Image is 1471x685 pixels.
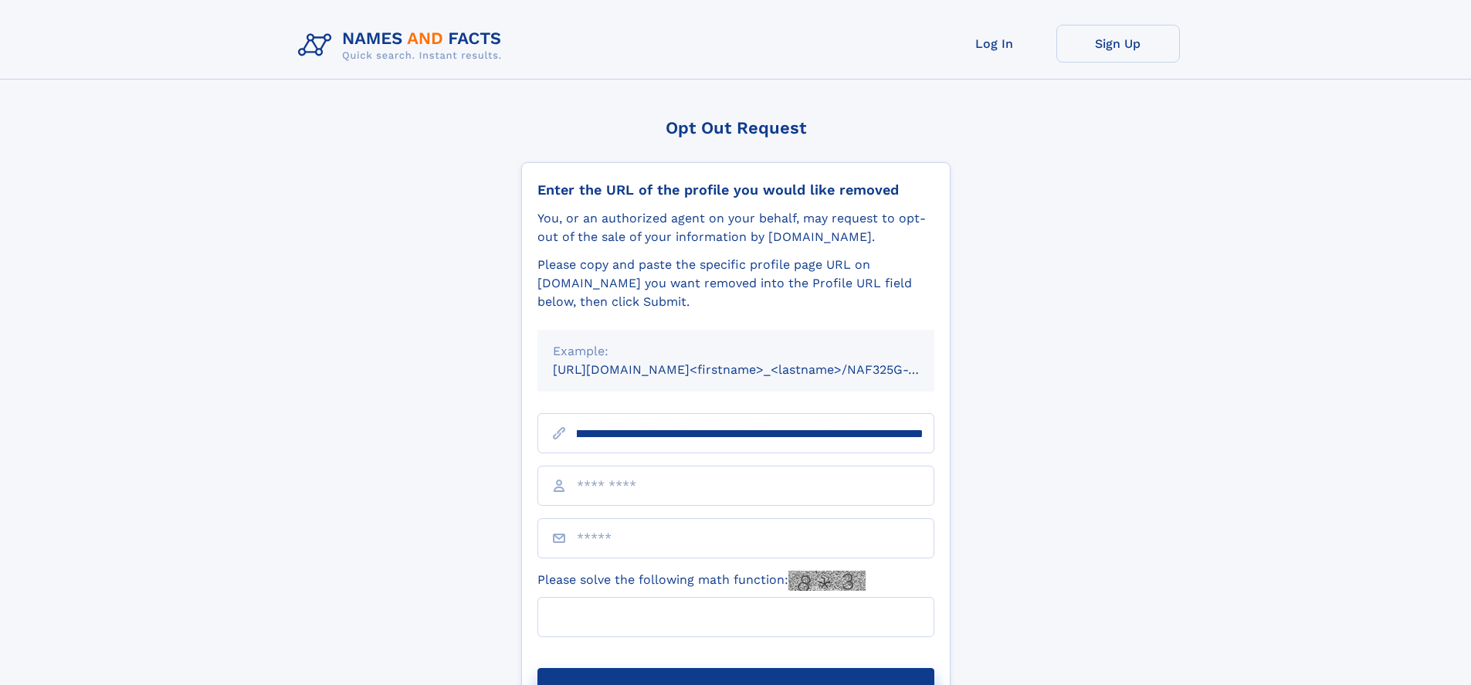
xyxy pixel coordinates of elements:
[537,209,934,246] div: You, or an authorized agent on your behalf, may request to opt-out of the sale of your informatio...
[292,25,514,66] img: Logo Names and Facts
[553,362,964,377] small: [URL][DOMAIN_NAME]<firstname>_<lastname>/NAF325G-xxxxxxxx
[933,25,1056,63] a: Log In
[537,256,934,311] div: Please copy and paste the specific profile page URL on [DOMAIN_NAME] you want removed into the Pr...
[537,181,934,198] div: Enter the URL of the profile you would like removed
[553,342,919,361] div: Example:
[521,118,951,137] div: Opt Out Request
[537,571,866,591] label: Please solve the following math function:
[1056,25,1180,63] a: Sign Up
